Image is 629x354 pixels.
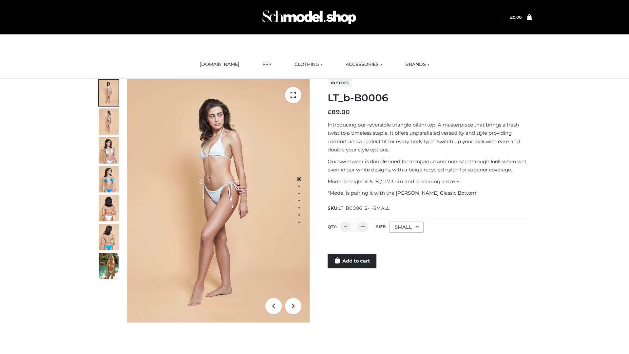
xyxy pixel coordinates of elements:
[99,80,119,106] img: ArielClassicBikiniTop_CloudNine_AzureSky_OW114ECO_1-scaled.jpg
[99,253,119,279] img: Arieltop_CloudNine_AzureSky2.jpg
[328,224,337,229] label: QTY:
[328,92,532,104] h1: LT_b-B0006
[99,224,119,250] img: ArielClassicBikiniTop_CloudNine_AzureSky_OW114ECO_8-scaled.jpg
[328,108,332,116] span: £
[290,57,328,72] a: CLOTHING
[328,189,532,197] p: *Model is pairing it with the [PERSON_NAME] Classic Bottom
[195,57,244,72] a: [DOMAIN_NAME]
[99,195,119,221] img: ArielClassicBikiniTop_CloudNine_AzureSky_OW114ECO_7-scaled.jpg
[328,177,532,186] p: Model’s height is 5 ‘8 / 173 cm and is wearing a size S.
[390,222,424,233] div: SMALL
[341,57,387,72] a: ACCESSORIES
[328,121,532,154] p: Introducing our reversible triangle bikini top. A masterpiece that brings a fresh twist to a time...
[328,79,352,87] span: In stock
[99,137,119,164] img: ArielClassicBikiniTop_CloudNine_AzureSky_OW114ECO_3-scaled.jpg
[328,108,350,116] bdi: 89.00
[328,254,376,268] a: Add to cart
[260,4,358,30] img: Schmodel Admin 964
[510,15,522,20] a: £0.00
[510,15,513,20] span: £
[99,166,119,192] img: ArielClassicBikiniTop_CloudNine_AzureSky_OW114ECO_4-scaled.jpg
[376,224,386,229] label: Size:
[338,205,390,211] span: LT_B0006_2-_-SMALL
[328,204,390,212] span: SKU:
[400,57,434,72] a: BRANDS
[257,57,276,72] a: FFP
[328,157,532,174] p: Our swimwear is double lined for an opaque and non-see-through look when wet, even in our white d...
[99,108,119,135] img: ArielClassicBikiniTop_CloudNine_AzureSky_OW114ECO_2-scaled.jpg
[510,15,522,20] bdi: 0.00
[127,79,310,323] img: ArielClassicBikiniTop_CloudNine_AzureSky_OW114ECO_1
